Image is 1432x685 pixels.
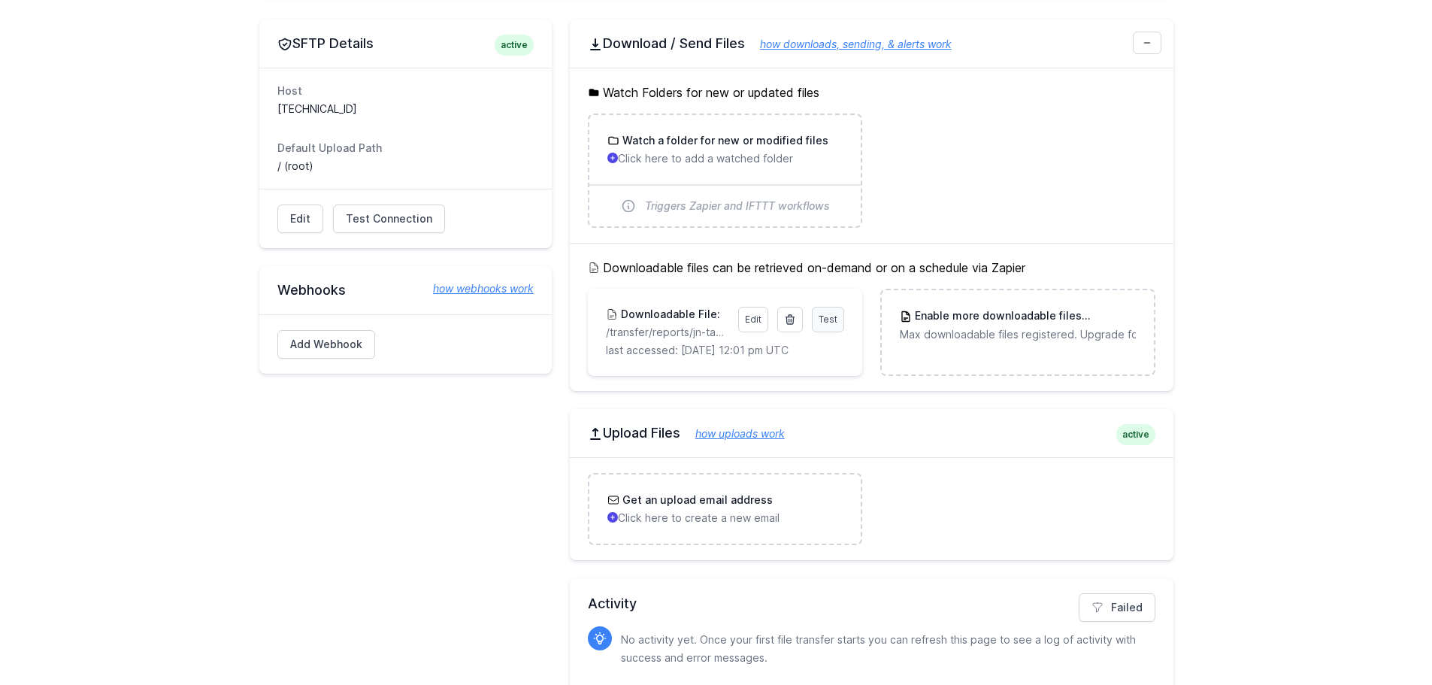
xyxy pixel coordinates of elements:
[277,205,323,233] a: Edit
[277,102,534,117] dd: [TECHNICAL_ID]
[277,330,375,359] a: Add Webhook
[277,83,534,99] dt: Host
[738,307,768,332] a: Edit
[495,35,534,56] span: active
[619,493,773,508] h3: Get an upload email address
[588,259,1155,277] h5: Downloadable files can be retrieved on-demand or on a schedule via Zapier
[882,290,1153,360] a: Enable more downloadable filesUpgrade Max downloadable files registered. Upgrade for more.
[607,151,843,166] p: Click here to add a watched folder
[680,427,785,440] a: how uploads work
[588,593,1155,614] h2: Activity
[607,511,843,526] p: Click here to create a new email
[277,281,534,299] h2: Webhooks
[588,424,1155,442] h2: Upload Files
[277,35,534,53] h2: SFTP Details
[812,307,844,332] a: Test
[588,35,1155,53] h2: Download / Send Files
[606,343,844,358] p: last accessed: [DATE] 12:01 pm UTC
[912,308,1135,324] h3: Enable more downloadable files
[589,474,861,544] a: Get an upload email address Click here to create a new email
[418,281,534,296] a: how webhooks work
[900,327,1135,342] p: Max downloadable files registered. Upgrade for more.
[606,325,729,340] p: /transfer/reports/jn-tagesreport.csv
[1116,424,1155,445] span: active
[819,314,837,325] span: Test
[1357,610,1414,667] iframe: Drift Widget Chat Controller
[588,83,1155,102] h5: Watch Folders for new or updated files
[333,205,445,233] a: Test Connection
[346,211,432,226] span: Test Connection
[645,199,830,214] span: Triggers Zapier and IFTTT workflows
[619,133,828,148] h3: Watch a folder for new or modified files
[1079,593,1155,622] a: Failed
[618,307,720,322] h3: Downloadable File:
[277,159,534,174] dd: / (root)
[589,115,861,226] a: Watch a folder for new or modified files Click here to add a watched folder Triggers Zapier and I...
[745,38,952,50] a: how downloads, sending, & alerts work
[277,141,534,156] dt: Default Upload Path
[1082,309,1136,324] span: Upgrade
